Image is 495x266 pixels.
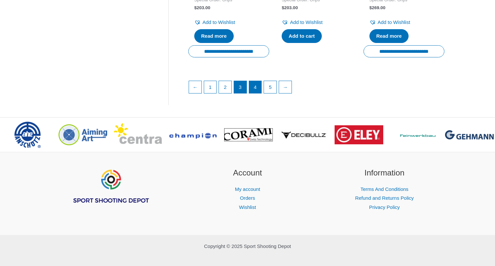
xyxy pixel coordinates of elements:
[282,5,284,10] span: $
[187,185,308,212] nav: Account
[324,167,445,179] h2: Information
[324,167,445,212] aside: Footer Widget 3
[187,167,308,212] aside: Footer Widget 2
[355,195,413,201] a: Refund and Returns Policy
[194,29,234,43] a: Read more about “Grip, Blue Angel, Right, L, KK500, KK300, LG400”
[249,81,262,93] a: Page 4
[194,18,235,27] a: Add to Wishlist
[369,18,410,27] a: Add to Wishlist
[290,19,322,25] span: Add to Wishlist
[264,81,276,93] a: Page 5
[50,242,445,251] p: Copyright © 2025 Sport Shooting Depot
[335,125,383,144] img: brand logo
[189,81,201,93] a: ←
[369,29,409,43] a: Read more about “3D Laminated Wood Grip, Protouch, Left, size M”
[204,81,217,93] a: Page 1
[324,185,445,212] nav: Information
[194,5,197,10] span: $
[239,204,256,210] a: Wishlist
[282,18,322,27] a: Add to Wishlist
[369,5,386,10] bdi: 269.00
[240,195,255,201] a: Orders
[361,186,409,192] a: Terms And Conditions
[187,167,308,179] h2: Account
[234,81,247,93] span: Page 3
[188,81,444,97] nav: Product Pagination
[282,5,298,10] bdi: 203.00
[369,5,372,10] span: $
[282,29,321,43] a: Add to cart: “Grip, Blue Angel, Right, M, KK500, KK300, LG400”
[378,19,410,25] span: Add to Wishlist
[279,81,292,93] a: →
[50,167,171,220] aside: Footer Widget 1
[219,81,231,93] a: Page 2
[369,204,400,210] a: Privacy Policy
[194,5,210,10] bdi: 203.00
[235,186,260,192] a: My account
[202,19,235,25] span: Add to Wishlist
